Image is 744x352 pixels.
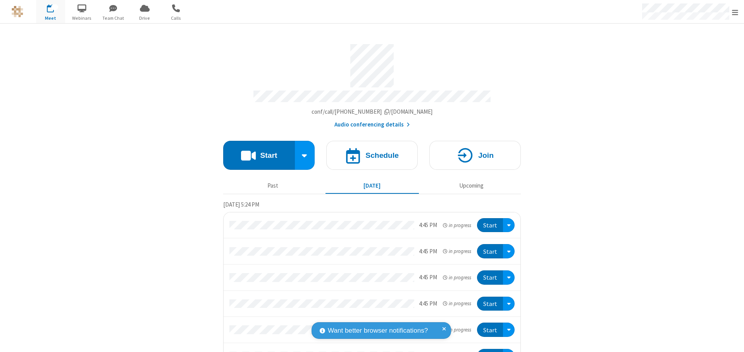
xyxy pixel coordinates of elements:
span: Team Chat [99,15,128,22]
button: [DATE] [325,178,419,193]
button: Schedule [326,141,418,170]
em: in progress [443,300,471,307]
div: 13 [51,4,58,10]
h4: Start [260,152,277,159]
div: 4:45 PM [419,273,437,282]
div: Open menu [503,218,515,232]
button: Copy my meeting room linkCopy my meeting room link [312,108,433,116]
div: Start conference options [295,141,315,170]
span: Calls [162,15,191,22]
span: Want better browser notifications? [328,326,428,336]
button: Start [477,270,503,285]
h4: Schedule [365,152,399,159]
button: Start [477,297,503,311]
button: Join [429,141,521,170]
section: Account details [223,38,521,129]
div: Open menu [503,297,515,311]
img: QA Selenium DO NOT DELETE OR CHANGE [12,6,23,17]
button: Start [477,218,503,232]
span: Meet [36,15,65,22]
button: Start [223,141,295,170]
div: 4:45 PM [419,247,437,256]
div: 4:45 PM [419,299,437,308]
em: in progress [443,274,471,281]
div: 4:45 PM [419,221,437,230]
div: Open menu [503,323,515,337]
span: Drive [130,15,159,22]
span: Copy my meeting room link [312,108,433,115]
button: Audio conferencing details [334,120,410,129]
em: in progress [443,222,471,229]
h4: Join [478,152,494,159]
button: Start [477,323,503,337]
div: Open menu [503,270,515,285]
button: Upcoming [425,178,518,193]
div: Open menu [503,244,515,258]
button: Start [477,244,503,258]
span: [DATE] 5:24 PM [223,201,259,208]
button: Past [226,178,320,193]
em: in progress [443,248,471,255]
em: in progress [443,326,471,333]
span: Webinars [67,15,96,22]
